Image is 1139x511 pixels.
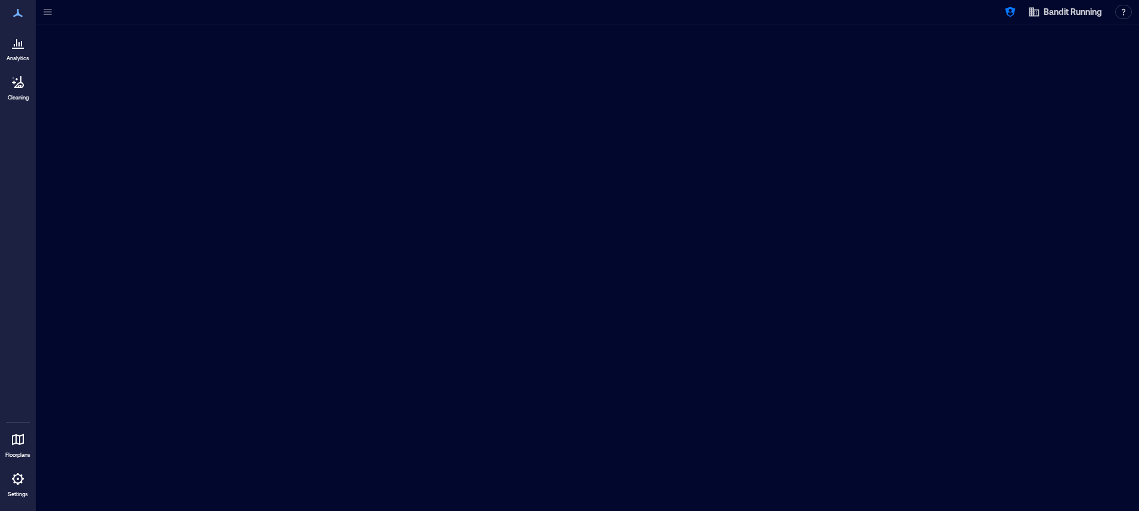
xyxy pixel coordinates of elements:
button: Bandit Running [1025,2,1106,21]
p: Cleaning [8,94,29,101]
a: Cleaning [3,68,33,105]
a: Settings [4,465,32,501]
p: Settings [8,491,28,498]
span: Bandit Running [1044,6,1102,18]
p: Analytics [7,55,29,62]
p: Floorplans [5,451,30,459]
a: Floorplans [2,425,34,462]
a: Analytics [3,29,33,66]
